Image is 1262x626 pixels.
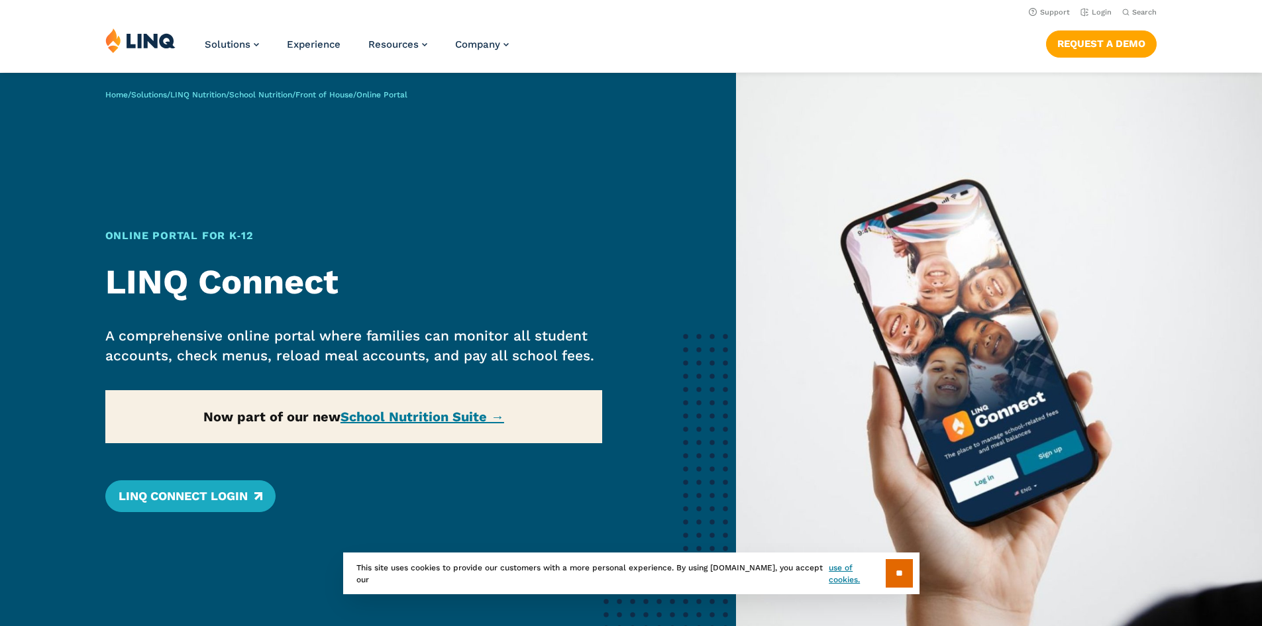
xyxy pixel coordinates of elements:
a: Front of House [295,90,353,99]
span: Online Portal [356,90,407,99]
strong: Now part of our new [203,409,504,425]
button: Open Search Bar [1122,7,1157,17]
a: LINQ Nutrition [170,90,226,99]
span: Resources [368,38,419,50]
span: Solutions [205,38,250,50]
a: LINQ Connect Login [105,480,276,512]
p: A comprehensive online portal where families can monitor all student accounts, check menus, reloa... [105,326,603,366]
a: Solutions [205,38,259,50]
div: This site uses cookies to provide our customers with a more personal experience. By using [DOMAIN... [343,552,920,594]
span: Company [455,38,500,50]
a: Login [1080,8,1112,17]
a: Request a Demo [1046,30,1157,57]
a: use of cookies. [829,562,885,586]
strong: LINQ Connect [105,262,339,302]
a: Company [455,38,509,50]
a: School Nutrition Suite → [341,409,504,425]
span: Search [1132,8,1157,17]
h1: Online Portal for K‑12 [105,228,603,244]
a: Resources [368,38,427,50]
a: School Nutrition [229,90,292,99]
a: Home [105,90,128,99]
a: Solutions [131,90,167,99]
a: Experience [287,38,341,50]
nav: Primary Navigation [205,28,509,72]
nav: Button Navigation [1046,28,1157,57]
span: / / / / / [105,90,407,99]
a: Support [1029,8,1070,17]
img: LINQ | K‑12 Software [105,28,176,53]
